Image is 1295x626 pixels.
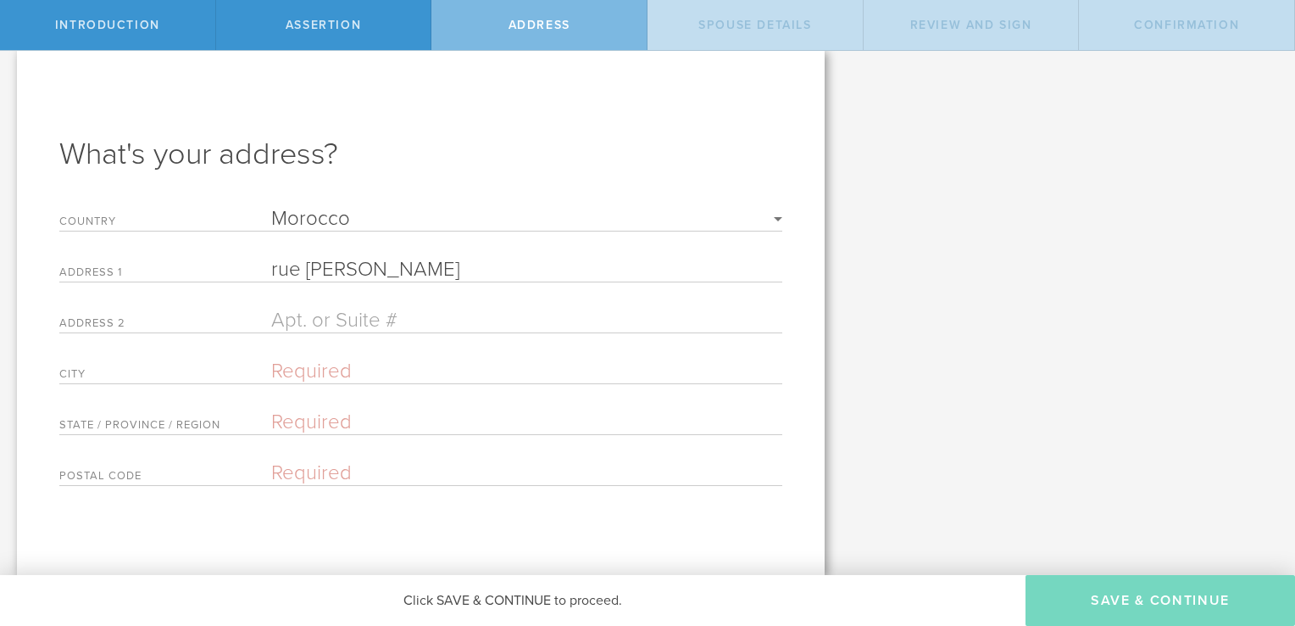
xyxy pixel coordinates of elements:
input: Apt. or Suite # [271,308,782,333]
input: Required [271,257,782,282]
span: Spouse Details [698,18,811,32]
input: Required [271,359,782,383]
label: Address 1 [59,267,271,282]
label: State / Province / Region [59,420,271,434]
label: Country [59,216,271,231]
input: Required [271,461,782,485]
span: Address [509,18,570,32]
label: Address 2 [59,318,271,333]
span: Review and Sign [910,18,1032,32]
span: assertion [286,18,361,32]
button: Save & Continue [1025,575,1295,626]
label: City [59,369,271,383]
span: Confirmation [1134,18,1239,32]
label: Postal code [59,471,271,485]
h1: What's your address? [59,134,782,175]
input: Required [271,410,782,434]
span: Introduction [55,18,160,32]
